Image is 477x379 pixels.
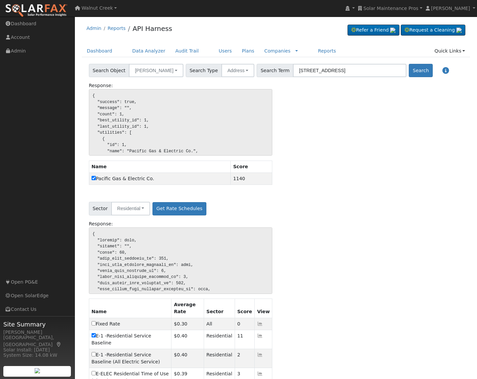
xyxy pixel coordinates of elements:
th: Name [89,299,171,318]
span: Search Type [186,64,222,77]
input: E-1 -Residential Service Baseline (All Electric Service) [92,352,96,356]
button: Address [221,64,254,77]
a: Admin [87,26,102,31]
img: SolarFax [5,4,68,18]
span: Site Summary [3,320,71,329]
a: Companies [264,48,291,54]
th: Average Rate [171,299,204,318]
span: Solar Maintenance Pros [363,6,418,11]
a: Audit Trail [170,45,204,57]
td: 11 [235,330,255,349]
img: retrieve [456,28,462,33]
input: E-1 -Residential Service Baseline [92,333,96,337]
th: Name [89,161,231,173]
img: retrieve [35,368,40,373]
th: Sector [204,299,235,318]
a: Refer a Friend [348,25,399,36]
td: All [204,318,235,330]
label: -1 [92,320,120,327]
a: Reports [108,26,125,31]
input: Pacific Gas & Electric Co. [92,176,96,180]
div: [PERSON_NAME] [3,329,71,336]
div: Response: [85,82,276,89]
div: Response: [85,220,276,227]
a: Reports [313,45,341,57]
a: Users [214,45,237,57]
span: Walnut Creek [82,5,113,11]
button: Search [409,64,432,77]
th: Score [235,299,255,318]
a: Plans [237,45,259,57]
td: 1140 [231,173,272,185]
span: Search Term [257,64,293,77]
td: $0.40 [171,349,204,368]
label: 378 [92,332,169,346]
td: $0.40 [171,330,204,349]
pre: { "loremip": dolo, "sitamet": "", "conse": 60, "adip_elit_seddoeiu_te": 351, "inci_utla_etdolore_... [89,227,273,294]
button: Get Rate Schedules [152,202,206,215]
td: $0.30 [171,318,204,330]
td: 2 [235,349,255,368]
label: 1 [92,175,154,182]
td: 0 [235,318,255,330]
div: Solar Install: [DATE] [3,346,71,353]
img: retrieve [390,28,395,33]
input: Fixed Rate [92,321,96,325]
th: Score [231,161,272,173]
a: Request a Cleaning [401,25,465,36]
button: Residential [111,202,150,215]
a: Map [56,342,62,347]
span: [PERSON_NAME] [431,6,470,11]
a: API Harness [132,25,172,33]
input: E-ELEC Residential Time of Use (Electric Home) [92,371,96,375]
span: Search Object [89,64,129,77]
label: 362 [92,351,169,365]
a: Quick Links [429,45,470,57]
a: Dashboard [82,45,118,57]
a: Data Analyzer [127,45,170,57]
div: [GEOGRAPHIC_DATA], [GEOGRAPHIC_DATA] [3,334,71,348]
pre: { "success": true, "message": "", "count": 1, "best_utility_id": 1, "last_utility_id": 1, "utilit... [89,89,273,156]
th: View [255,299,272,318]
div: System Size: 14.08 kW [3,352,71,359]
button: [PERSON_NAME] [129,64,183,77]
td: Residential [204,330,235,349]
span: Sector [89,202,112,215]
td: Residential [204,349,235,368]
